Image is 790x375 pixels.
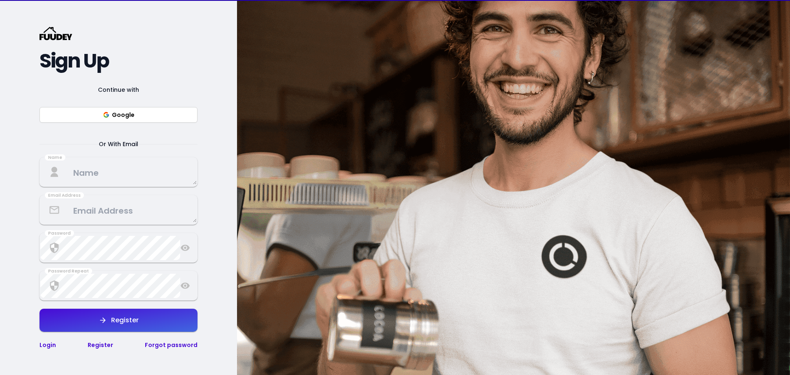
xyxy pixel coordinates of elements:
span: Or With Email [89,139,148,149]
div: Email Address [45,192,84,199]
div: Password [45,230,74,237]
a: Forgot password [145,341,197,349]
button: Register [39,309,197,332]
div: Name [45,154,65,161]
svg: {/* Added fill="currentColor" here */} {/* This rectangle defines the background. Its explicit fi... [39,27,72,40]
div: Password Repeat [45,268,92,275]
div: Register [107,317,139,324]
h2: Sign Up [39,54,197,68]
span: Continue with [88,85,149,95]
a: Register [88,341,113,349]
button: Google [39,107,197,123]
a: Login [39,341,56,349]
